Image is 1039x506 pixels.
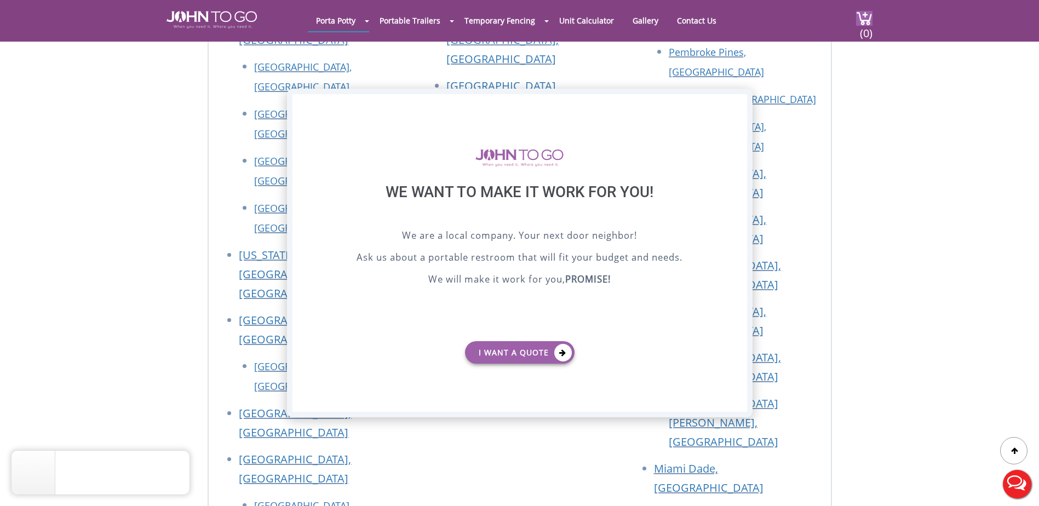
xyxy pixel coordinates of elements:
div: We want to make it work for you! [320,183,720,228]
div: X [730,94,747,113]
img: logo of viptogo [475,149,564,166]
a: I want a Quote [465,341,575,364]
p: We will make it work for you, [320,272,720,289]
p: We are a local company. Your next door neighbor! [320,228,720,245]
b: PROMISE! [565,273,611,285]
button: Live Chat [995,462,1039,506]
p: Ask us about a portable restroom that will fit your budget and needs. [320,250,720,267]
